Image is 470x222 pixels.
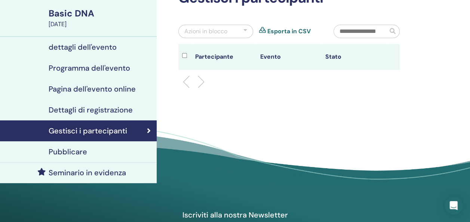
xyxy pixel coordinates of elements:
[49,7,152,20] div: Basic DNA
[149,210,322,220] h4: Iscriviti alla nostra Newsletter
[49,147,87,156] h4: Pubblicare
[256,44,322,70] th: Evento
[44,7,157,29] a: Basic DNA[DATE]
[49,64,130,73] h4: Programma dell'evento
[49,84,136,93] h4: Pagina dell'evento online
[49,20,152,29] div: [DATE]
[191,44,256,70] th: Partecipante
[267,27,311,36] a: Esporta in CSV
[322,44,387,70] th: Stato
[49,105,133,114] h4: Dettagli di registrazione
[184,27,227,36] div: Azioni in blocco
[49,126,127,135] h4: Gestisci i partecipanti
[49,43,117,52] h4: dettagli dell'evento
[49,168,126,177] h4: Seminario in evidenza
[445,197,463,215] div: Open Intercom Messenger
